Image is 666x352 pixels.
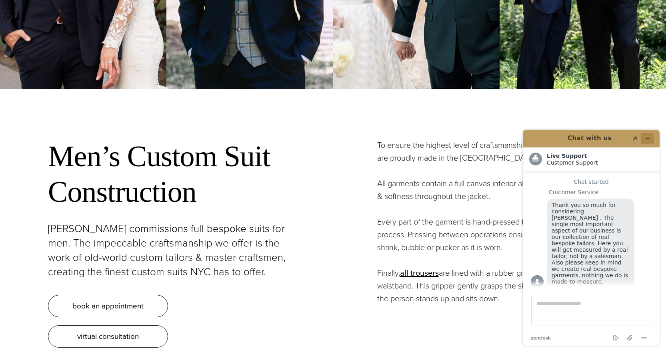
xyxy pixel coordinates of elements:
p: Finally, are lined with a rubber gripper on the inside of the waistband. This gripper gently gras... [377,266,618,305]
p: [PERSON_NAME] commissions full bespoke suits for men. The impeccable craftsmanship we offer is th... [48,221,289,279]
span: Chat [18,6,34,13]
p: Every part of the garment is hand-pressed throughout the assembly process. Pressing between opera... [377,215,618,254]
p: To ensure the highest level of craftsmanship, all of our bespoke suits are proudly made in the [G... [377,139,618,164]
span: book an appointment [72,300,144,312]
span: virtual consultation [77,330,139,342]
iframe: Find more information here [516,123,666,352]
h2: Men’s Custom Suit Construction [48,139,289,210]
p: All garments contain a full canvas interior allowing for optimal structure & softness throughout ... [377,177,618,203]
a: book an appointment [48,295,168,317]
a: virtual consultation [48,325,168,348]
a: all trousers [400,267,439,279]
